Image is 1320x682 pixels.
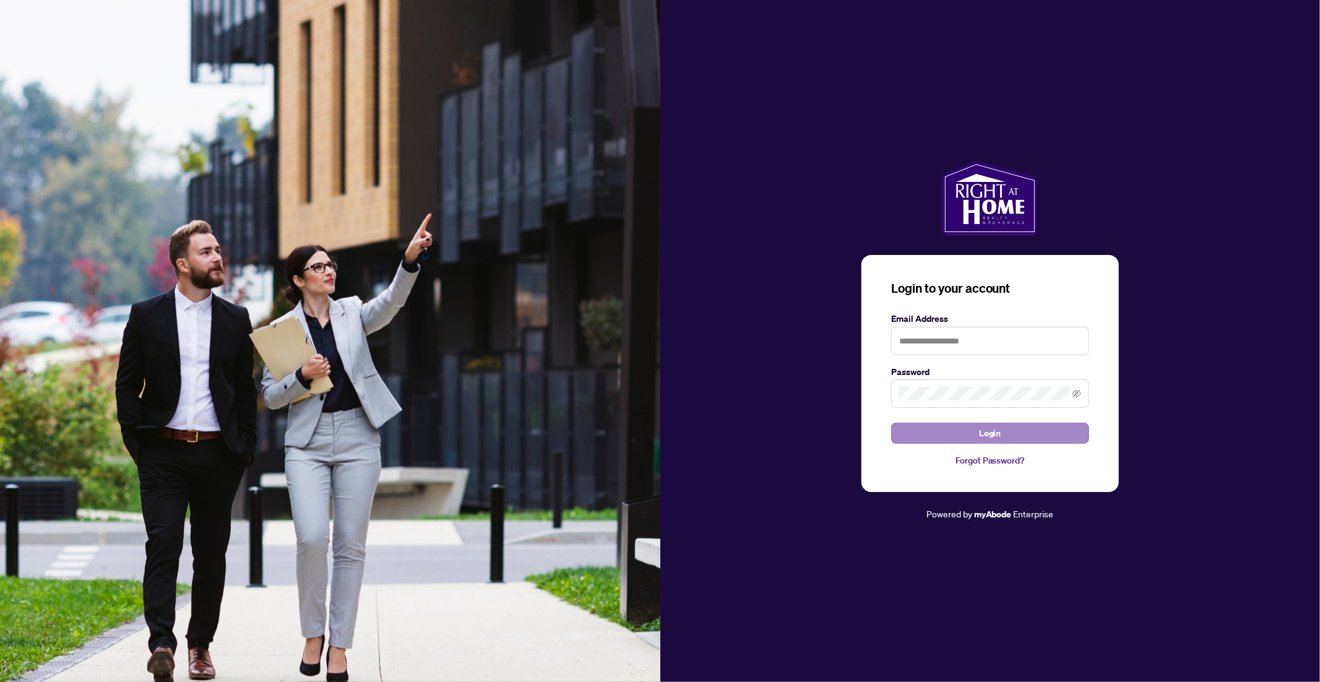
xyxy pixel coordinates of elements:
[974,507,1012,521] a: myAbode
[926,508,972,519] span: Powered by
[1072,389,1081,398] span: eye-invisible
[891,454,1089,467] a: Forgot Password?
[891,312,1089,326] label: Email Address
[942,161,1038,235] img: ma-logo
[891,423,1089,444] button: Login
[891,280,1089,297] h3: Login to your account
[1014,508,1054,519] span: Enterprise
[979,423,1001,443] span: Login
[891,365,1089,379] label: Password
